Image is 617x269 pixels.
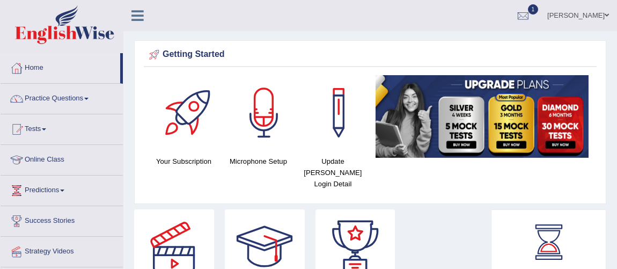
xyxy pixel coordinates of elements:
[1,84,123,111] a: Practice Questions
[226,156,290,167] h4: Microphone Setup
[152,156,216,167] h4: Your Subscription
[1,145,123,172] a: Online Class
[1,53,120,80] a: Home
[1,237,123,264] a: Strategy Videos
[1,206,123,233] a: Success Stories
[1,176,123,202] a: Predictions
[528,4,539,14] span: 1
[376,75,589,158] img: small5.jpg
[301,156,365,190] h4: Update [PERSON_NAME] Login Detail
[146,47,594,63] div: Getting Started
[1,114,123,141] a: Tests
